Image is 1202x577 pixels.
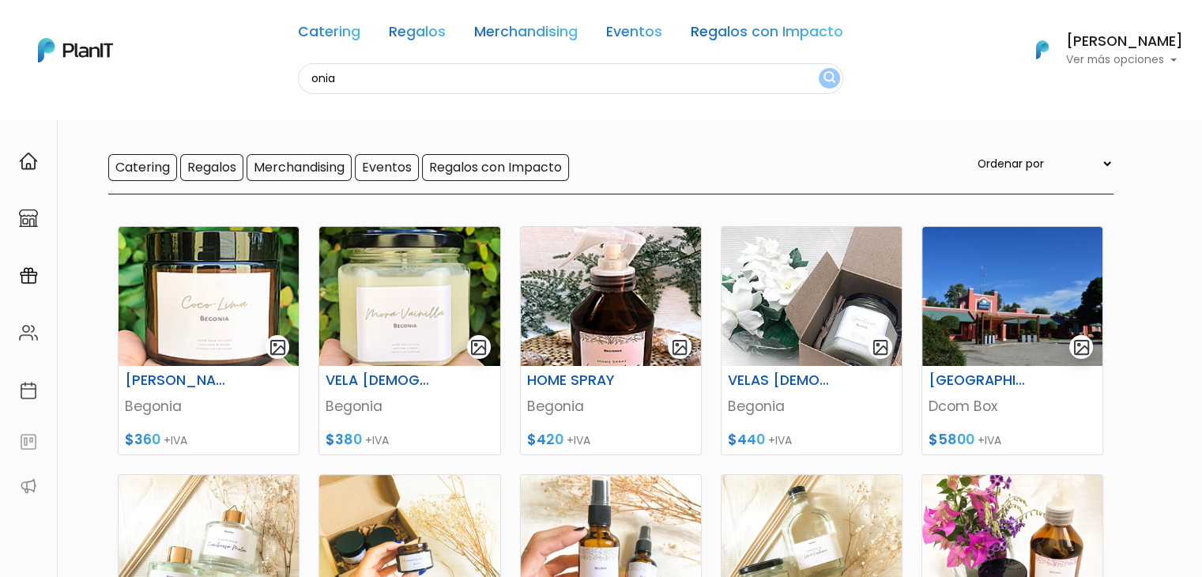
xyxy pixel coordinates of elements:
[823,71,835,86] img: search_button-432b6d5273f82d61273b3651a40e1bd1b912527efae98b1b7a1b2c0702e16a8d.svg
[691,25,843,44] a: Regalos con Impacto
[422,154,569,181] input: Regalos con Impacto
[520,226,702,455] a: gallery-light HOME SPRAY Begonia $420 +IVA
[125,396,292,417] p: Begonia
[164,432,187,448] span: +IVA
[326,396,493,417] p: Begonia
[115,372,240,389] h6: [PERSON_NAME] - INDIVIDUAL
[469,338,488,356] img: gallery-light
[929,396,1096,417] p: Dcom Box
[118,226,300,455] a: gallery-light [PERSON_NAME] - INDIVIDUAL Begonia $360 +IVA
[19,432,38,451] img: feedback-78b5a0c8f98aac82b08bfc38622c3050aee476f2c9584af64705fc4e61158814.svg
[728,396,895,417] p: Begonia
[326,430,362,449] span: $380
[1015,29,1183,70] button: PlanIt Logo [PERSON_NAME] Ver más opciones
[527,396,695,417] p: Begonia
[921,226,1103,455] a: gallery-light [GEOGRAPHIC_DATA] Dcom Box $5800 +IVA
[81,15,228,46] div: ¿Necesitás ayuda?
[527,430,563,449] span: $420
[1072,338,1091,356] img: gallery-light
[19,266,38,285] img: campaigns-02234683943229c281be62815700db0a1741e53638e28bf9629b52c665b00959.svg
[929,430,974,449] span: $5800
[119,227,299,366] img: thumb_02.png
[365,432,389,448] span: +IVA
[721,226,902,455] a: gallery-light VELAS [DEMOGRAPHIC_DATA] PERSONALIZADAS Begonia $440 +IVA
[722,227,902,366] img: thumb_BEGONIA.jpeg
[319,227,499,366] img: thumb_01.png
[19,152,38,171] img: home-e721727adea9d79c4d83392d1f703f7f8bce08238fde08b1acbfd93340b81755.svg
[521,227,701,366] img: thumb_04.png
[389,25,446,44] a: Regalos
[19,209,38,228] img: marketplace-4ceaa7011d94191e9ded77b95e3339b90024bf715f7c57f8cf31f2d8c509eaba.svg
[671,338,689,356] img: gallery-light
[355,154,419,181] input: Eventos
[38,38,113,62] img: PlanIt Logo
[1066,35,1183,49] h6: [PERSON_NAME]
[19,477,38,496] img: partners-52edf745621dab592f3b2c58e3bca9d71375a7ef29c3b500c9f145b62cc070d4.svg
[567,432,590,448] span: +IVA
[518,372,642,389] h6: HOME SPRAY
[269,338,287,356] img: gallery-light
[606,25,662,44] a: Eventos
[919,372,1044,389] h6: [GEOGRAPHIC_DATA]
[1066,55,1183,66] p: Ver más opciones
[298,63,843,94] input: Buscá regalos, desayunos, y más
[978,432,1001,448] span: +IVA
[718,372,843,389] h6: VELAS [DEMOGRAPHIC_DATA] PERSONALIZADAS
[298,25,360,44] a: Catering
[872,338,890,356] img: gallery-light
[125,430,160,449] span: $360
[728,430,765,449] span: $440
[108,154,177,181] input: Catering
[1025,32,1060,67] img: PlanIt Logo
[19,323,38,342] img: people-662611757002400ad9ed0e3c099ab2801c6687ba6c219adb57efc949bc21e19d.svg
[180,154,243,181] input: Regalos
[316,372,441,389] h6: VELA [DEMOGRAPHIC_DATA] EN FRASCO INDIVIDUAL
[318,226,500,455] a: gallery-light VELA [DEMOGRAPHIC_DATA] EN FRASCO INDIVIDUAL Begonia $380 +IVA
[474,25,578,44] a: Merchandising
[19,381,38,400] img: calendar-87d922413cdce8b2cf7b7f5f62616a5cf9e4887200fb71536465627b3292af00.svg
[768,432,792,448] span: +IVA
[247,154,352,181] input: Merchandising
[922,227,1102,366] img: thumb_Captura_de_pantalla_2023-01-23_110043.jpg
